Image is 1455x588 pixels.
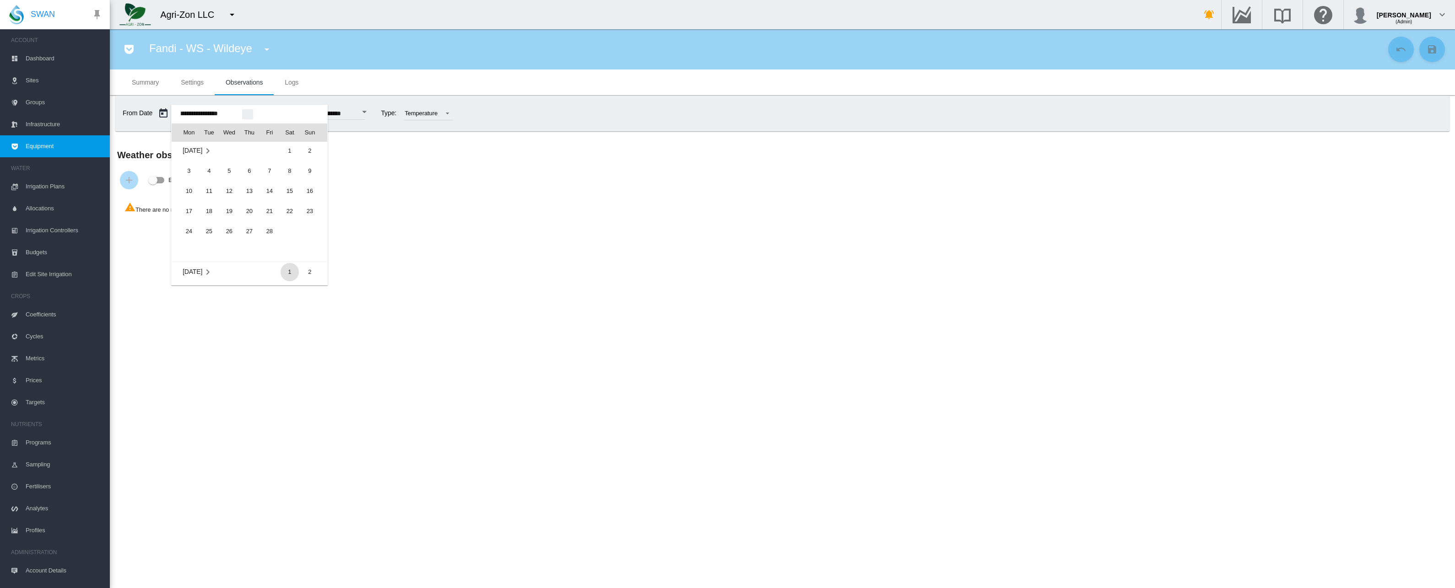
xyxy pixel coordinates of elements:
[219,282,239,302] td: Wednesday March 5 2025
[183,147,202,154] span: [DATE]
[200,202,218,220] span: 18
[301,182,319,200] span: 16
[172,201,199,221] td: Monday February 17 2025
[280,123,300,142] th: Sat
[172,140,327,161] tr: Week 1
[180,182,198,200] span: 10
[219,221,239,241] td: Wednesday February 26 2025
[301,162,319,180] span: 9
[239,221,260,241] td: Thursday February 27 2025
[172,201,327,221] tr: Week 4
[172,282,327,302] tr: Week 2
[172,161,199,181] td: Monday February 3 2025
[220,222,238,241] span: 26
[239,282,260,302] td: Thursday March 6 2025
[199,161,219,181] td: Tuesday February 4 2025
[300,201,327,221] td: Sunday February 23 2025
[280,161,300,181] td: Saturday February 8 2025
[172,221,199,241] td: Monday February 24 2025
[180,202,198,220] span: 17
[300,282,327,302] td: Sunday March 9 2025
[200,182,218,200] span: 11
[280,262,300,282] td: Saturday March 1 2025
[300,262,327,282] td: Sunday March 2 2025
[280,201,300,221] td: Saturday February 22 2025
[220,162,238,180] span: 5
[172,123,199,142] th: Mon
[219,201,239,221] td: Wednesday February 19 2025
[260,182,279,200] span: 14
[180,222,198,241] span: 24
[219,181,239,201] td: Wednesday February 12 2025
[199,282,219,302] td: Tuesday March 4 2025
[219,123,239,142] th: Wed
[220,182,238,200] span: 12
[281,263,299,281] span: 1
[239,123,260,142] th: Thu
[281,182,299,200] span: 15
[280,282,300,302] td: Saturday March 8 2025
[239,161,260,181] td: Thursday February 6 2025
[260,123,280,142] th: Fri
[172,123,327,285] md-calendar: Calendar
[180,162,198,180] span: 3
[199,201,219,221] td: Tuesday February 18 2025
[280,140,300,161] td: Saturday February 1 2025
[300,123,327,142] th: Sun
[200,162,218,180] span: 4
[240,162,259,180] span: 6
[300,181,327,201] td: Sunday February 16 2025
[172,140,239,161] td: February 2025
[219,161,239,181] td: Wednesday February 5 2025
[199,221,219,241] td: Tuesday February 25 2025
[172,181,327,201] tr: Week 3
[172,161,327,181] tr: Week 2
[300,140,327,161] td: Sunday February 2 2025
[281,202,299,220] span: 22
[172,262,327,282] tr: Week 1
[260,161,280,181] td: Friday February 7 2025
[240,222,259,241] span: 27
[301,263,319,281] span: 2
[281,162,299,180] span: 8
[240,182,259,200] span: 13
[172,241,327,262] tr: Week undefined
[301,142,319,160] span: 2
[200,222,218,241] span: 25
[183,268,202,275] span: [DATE]
[260,162,279,180] span: 7
[199,123,219,142] th: Tue
[172,282,199,302] td: Monday March 3 2025
[172,221,327,241] tr: Week 5
[220,202,238,220] span: 19
[280,181,300,201] td: Saturday February 15 2025
[260,282,280,302] td: Friday March 7 2025
[281,142,299,160] span: 1
[239,201,260,221] td: Thursday February 20 2025
[172,181,199,201] td: Monday February 10 2025
[172,262,239,282] td: March 2025
[260,201,280,221] td: Friday February 21 2025
[260,202,279,220] span: 21
[260,221,280,241] td: Friday February 28 2025
[240,202,259,220] span: 20
[260,181,280,201] td: Friday February 14 2025
[301,202,319,220] span: 23
[199,181,219,201] td: Tuesday February 11 2025
[260,222,279,241] span: 28
[300,161,327,181] td: Sunday February 9 2025
[239,181,260,201] td: Thursday February 13 2025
